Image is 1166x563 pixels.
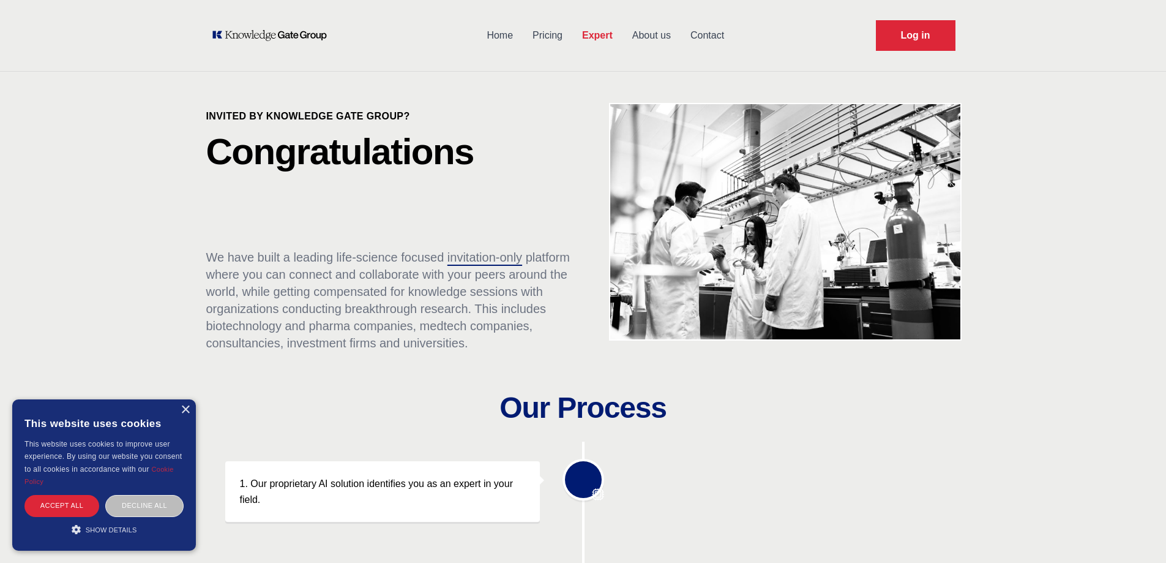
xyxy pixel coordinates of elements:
[206,134,586,170] p: Congratulations
[477,20,523,51] a: Home
[610,104,960,339] img: KOL management, KEE, Therapy area experts
[447,251,522,264] span: invitation-only
[681,20,734,51] a: Contact
[876,20,955,51] a: Request Demo
[24,466,174,485] a: Cookie Policy
[572,20,622,51] a: Expert
[24,523,184,535] div: Show details
[211,29,335,42] a: KOL Knowledge Platform: Talk to Key External Experts (KEE)
[181,406,190,415] div: Close
[622,20,681,51] a: About us
[86,526,137,534] span: Show details
[206,109,586,124] p: Invited by Knowledge Gate Group?
[24,495,99,516] div: Accept all
[24,440,182,474] span: This website uses cookies to improve user experience. By using our website you consent to all coo...
[24,409,184,438] div: This website uses cookies
[240,476,526,507] p: 1. Our proprietary AI solution identifies you as an expert in your field.
[206,249,586,352] p: We have built a leading life-science focused platform where you can connect and collaborate with ...
[523,20,572,51] a: Pricing
[105,495,184,516] div: Decline all
[1105,504,1166,563] iframe: Chat Widget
